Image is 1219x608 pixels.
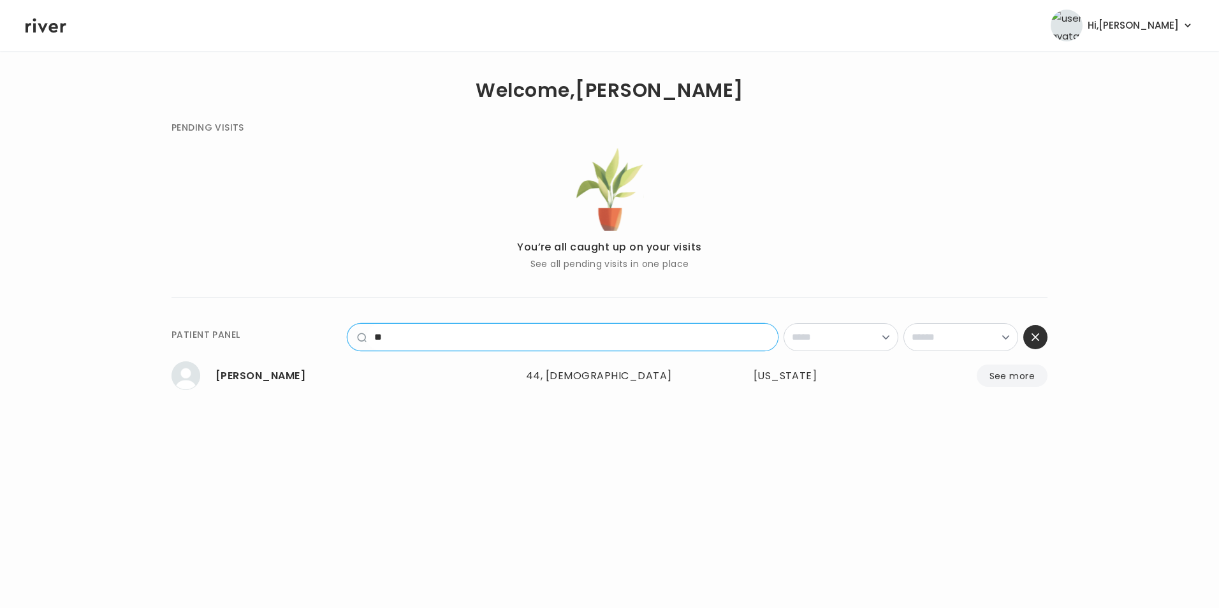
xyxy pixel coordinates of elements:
h1: Welcome, [PERSON_NAME] [476,82,743,99]
button: See more [977,365,1047,387]
div: Alexie Leitner [215,367,516,385]
div: PATIENT PANEL [172,327,240,342]
img: Alexie Leitner [172,361,200,390]
input: name [367,324,778,351]
div: 44, [DEMOGRAPHIC_DATA] [526,367,693,385]
p: You’re all caught up on your visits [517,238,702,256]
div: Minnesota [754,367,870,385]
span: Hi, [PERSON_NAME] [1088,17,1179,34]
p: See all pending visits in one place [517,256,702,271]
button: user avatarHi,[PERSON_NAME] [1051,10,1193,41]
div: PENDING VISITS [172,120,244,135]
img: user avatar [1051,10,1083,41]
